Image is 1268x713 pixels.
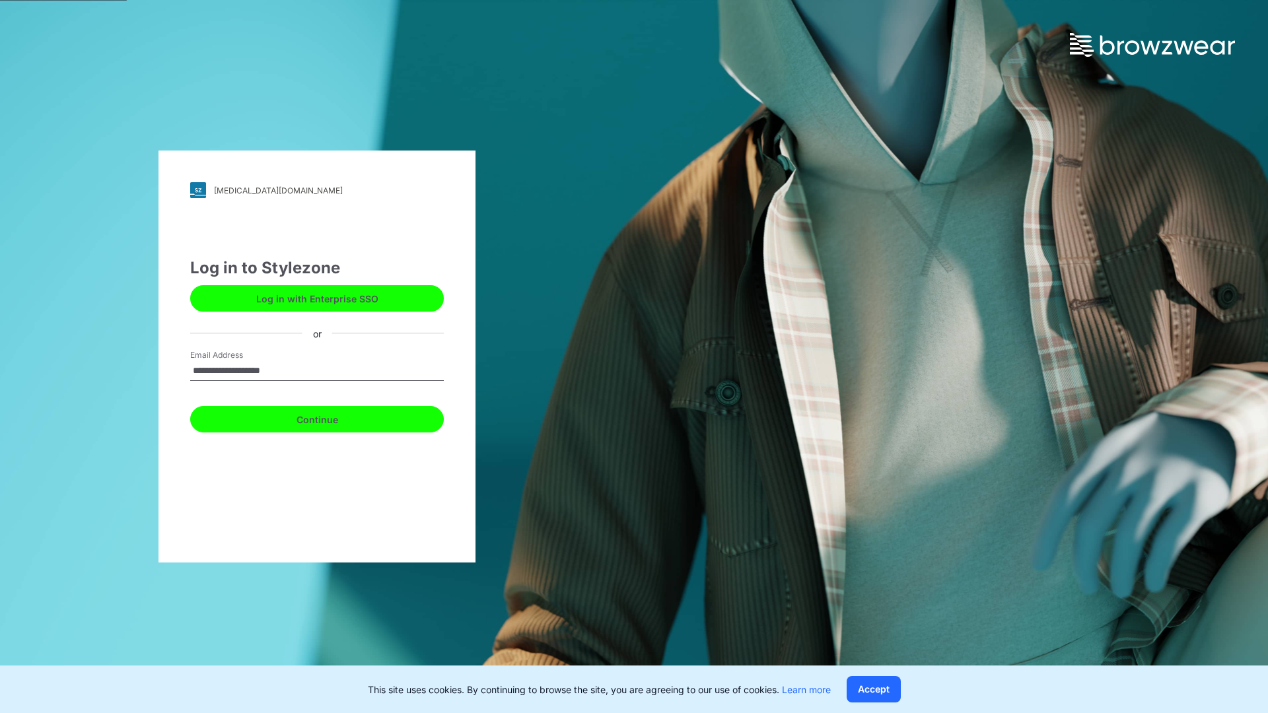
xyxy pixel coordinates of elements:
label: Email Address [190,349,283,361]
div: or [302,326,332,340]
button: Continue [190,406,444,432]
p: This site uses cookies. By continuing to browse the site, you are agreeing to our use of cookies. [368,683,831,696]
a: Learn more [782,684,831,695]
img: browzwear-logo.73288ffb.svg [1070,33,1235,57]
img: svg+xml;base64,PHN2ZyB3aWR0aD0iMjgiIGhlaWdodD0iMjgiIHZpZXdCb3g9IjAgMCAyOCAyOCIgZmlsbD0ibm9uZSIgeG... [190,182,206,198]
a: [MEDICAL_DATA][DOMAIN_NAME] [190,182,444,198]
div: [MEDICAL_DATA][DOMAIN_NAME] [214,186,343,195]
div: Log in to Stylezone [190,256,444,280]
button: Log in with Enterprise SSO [190,285,444,312]
button: Accept [847,676,901,702]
